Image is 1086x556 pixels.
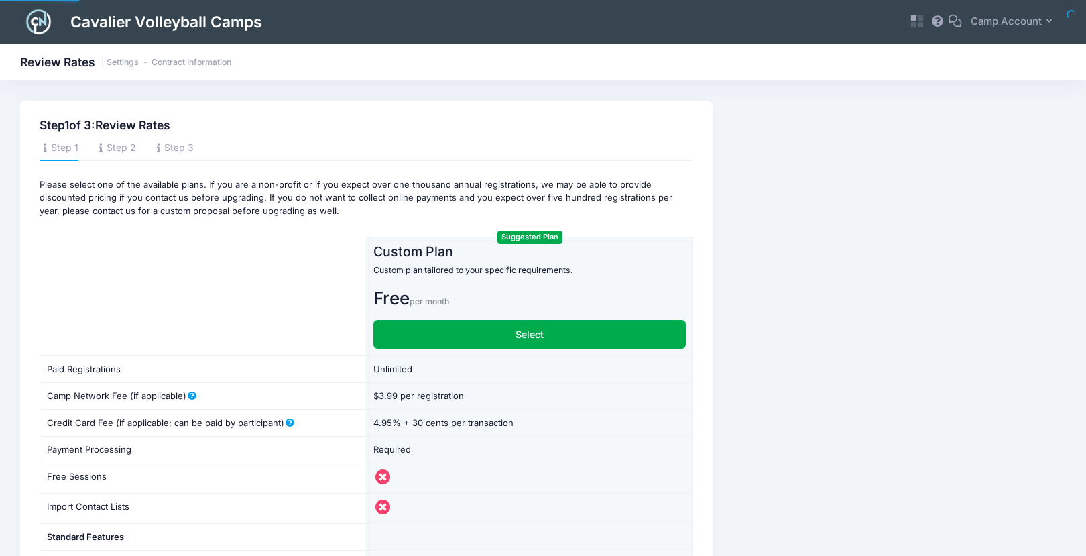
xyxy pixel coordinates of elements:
[40,137,78,161] a: Step 1
[373,244,686,260] h2: Custom Plan
[47,531,124,542] strong: Standard Features
[107,58,139,68] a: Settings
[20,55,231,69] h1: Review Rates
[497,231,562,243] span: Suggested Plan
[40,178,693,229] p: Please select one of the available plans. If you are a non-profit or if you expect over one thous...
[40,118,693,132] h3: Step of 3:
[40,437,367,463] td: Payment Processing
[367,383,693,410] td: $3.99 per registration
[40,383,367,410] td: Camp Network Fee (if applicable)
[40,463,367,494] td: Free Sessions
[40,494,367,524] td: Import Contact Lists
[971,14,1042,29] span: Camp Account
[373,285,686,311] p: Free
[40,356,367,383] td: Paid Registrations
[367,356,693,383] td: Unlimited
[373,264,686,277] p: Custom plan tailored to your specific requirements.
[152,58,231,68] a: Contract Information
[64,118,69,132] span: 1
[40,410,367,437] td: Credit Card Fee (if applicable; can be paid by participant)
[20,3,57,40] img: Logo
[96,137,136,161] a: Step 2
[95,118,170,132] span: Review Rates
[367,410,693,437] td: 4.95% + 30 cents per transaction
[373,320,686,349] label: Select
[154,137,194,161] a: Step 3
[410,296,449,307] span: per month
[70,3,262,40] h1: Cavalier Volleyball Camps
[962,7,1066,38] button: Camp Account
[367,437,693,463] td: Required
